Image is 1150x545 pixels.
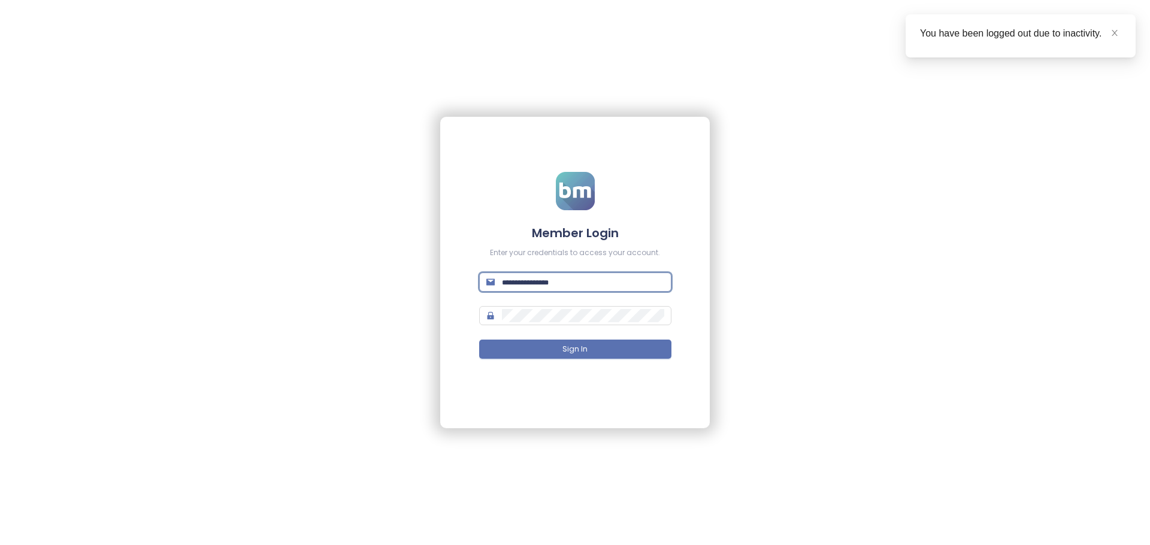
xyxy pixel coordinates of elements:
[486,278,495,286] span: mail
[479,340,671,359] button: Sign In
[556,172,595,210] img: logo
[562,344,588,355] span: Sign In
[920,26,1121,41] div: You have been logged out due to inactivity.
[486,311,495,320] span: lock
[479,225,671,241] h4: Member Login
[479,247,671,259] div: Enter your credentials to access your account.
[1110,29,1119,37] span: close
